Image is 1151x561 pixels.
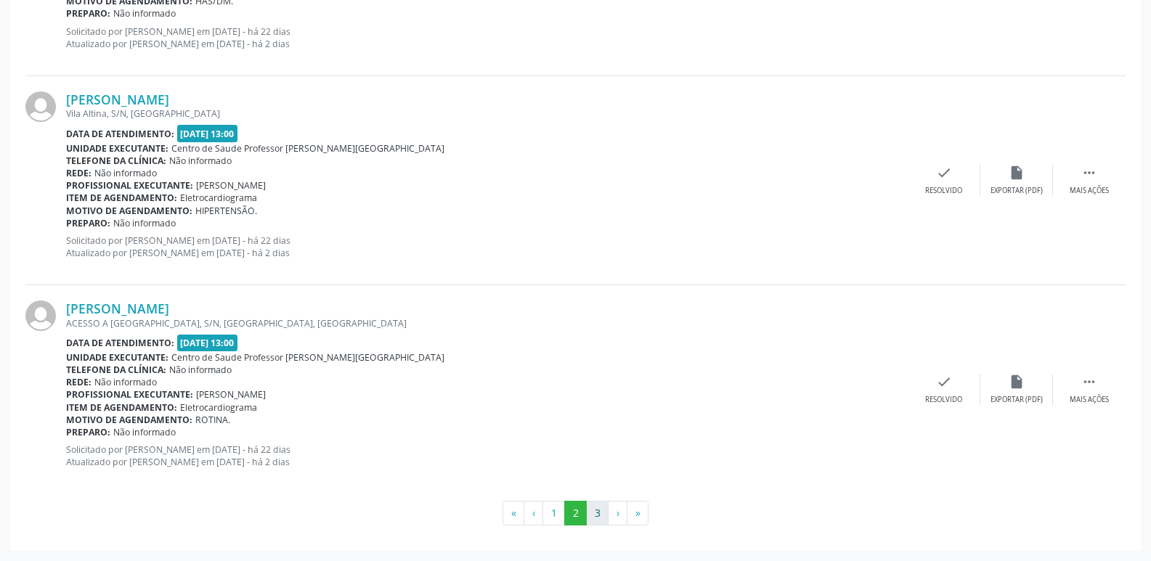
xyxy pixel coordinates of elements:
[171,142,444,155] span: Centro de Saude Professor [PERSON_NAME][GEOGRAPHIC_DATA]
[608,501,627,525] button: Go to next page
[66,91,169,107] a: [PERSON_NAME]
[169,364,232,376] span: Não informado
[177,335,238,351] span: [DATE] 13:00
[936,165,952,181] i: check
[936,374,952,390] i: check
[94,167,157,179] span: Não informado
[991,186,1043,196] div: Exportar (PDF)
[66,192,177,204] b: Item de agendamento:
[66,401,177,414] b: Item de agendamento:
[66,179,193,192] b: Profissional executante:
[586,501,609,525] button: Go to page 3
[66,234,908,259] p: Solicitado por [PERSON_NAME] em [DATE] - há 22 dias Atualizado por [PERSON_NAME] em [DATE] - há 2...
[627,501,648,525] button: Go to last page
[66,107,908,120] div: Vila Altina, S/N, [GEOGRAPHIC_DATA]
[925,186,962,196] div: Resolvido
[66,300,169,316] a: [PERSON_NAME]
[524,501,543,525] button: Go to previous page
[196,388,266,401] span: [PERSON_NAME]
[66,128,174,140] b: Data de atendimento:
[195,205,257,217] span: HIPERTENSÃO.
[66,351,168,364] b: Unidade executante:
[542,501,565,525] button: Go to page 1
[66,414,192,426] b: Motivo de agendamento:
[94,376,157,388] span: Não informado
[991,395,1043,405] div: Exportar (PDF)
[180,401,257,414] span: Eletrocardiograma
[66,317,908,329] div: ACESSO A [GEOGRAPHIC_DATA], S/N, [GEOGRAPHIC_DATA], [GEOGRAPHIC_DATA]
[113,217,176,229] span: Não informado
[177,125,238,142] span: [DATE] 13:00
[113,426,176,438] span: Não informado
[503,501,524,525] button: Go to first page
[66,25,908,50] p: Solicitado por [PERSON_NAME] em [DATE] - há 22 dias Atualizado por [PERSON_NAME] em [DATE] - há 2...
[1009,165,1025,181] i: insert_drive_file
[66,337,174,349] b: Data de atendimento:
[66,142,168,155] b: Unidade executante:
[1009,374,1025,390] i: insert_drive_file
[169,155,232,167] span: Não informado
[113,7,176,20] span: Não informado
[925,395,962,405] div: Resolvido
[171,351,444,364] span: Centro de Saude Professor [PERSON_NAME][GEOGRAPHIC_DATA]
[25,300,56,331] img: img
[66,217,110,229] b: Preparo:
[180,192,257,204] span: Eletrocardiograma
[66,426,110,438] b: Preparo:
[66,364,166,376] b: Telefone da clínica:
[66,443,908,468] p: Solicitado por [PERSON_NAME] em [DATE] - há 22 dias Atualizado por [PERSON_NAME] em [DATE] - há 2...
[564,501,587,525] button: Go to page 2
[195,414,230,426] span: ROTINA.
[25,91,56,122] img: img
[66,388,193,401] b: Profissional executante:
[25,501,1126,525] ul: Pagination
[1070,186,1109,196] div: Mais ações
[196,179,266,192] span: [PERSON_NAME]
[1081,374,1097,390] i: 
[66,376,91,388] b: Rede:
[1070,395,1109,405] div: Mais ações
[66,155,166,167] b: Telefone da clínica:
[1081,165,1097,181] i: 
[66,7,110,20] b: Preparo:
[66,167,91,179] b: Rede:
[66,205,192,217] b: Motivo de agendamento:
